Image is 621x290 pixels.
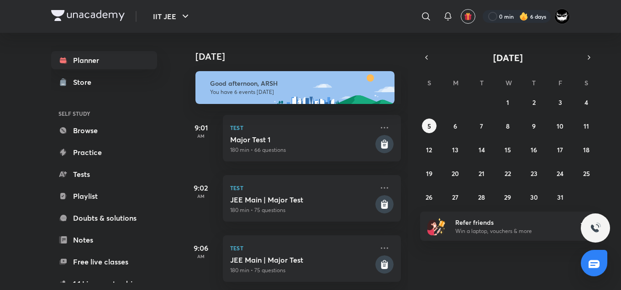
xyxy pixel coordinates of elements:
[493,52,523,64] span: [DATE]
[230,195,374,204] h5: JEE Main | Major Test
[230,135,374,144] h5: Major Test 1
[584,98,588,107] abbr: October 4, 2025
[422,142,437,157] button: October 12, 2025
[73,77,97,88] div: Store
[427,78,431,87] abbr: Sunday
[464,12,472,21] img: avatar
[583,169,590,178] abbr: October 25, 2025
[230,146,374,154] p: 180 min • 66 questions
[579,119,594,133] button: October 11, 2025
[479,145,485,154] abbr: October 14, 2025
[51,143,157,161] a: Practice
[183,182,219,193] h5: 9:02
[426,145,432,154] abbr: October 12, 2025
[51,10,125,23] a: Company Logo
[553,95,568,109] button: October 3, 2025
[505,169,511,178] abbr: October 22, 2025
[455,217,568,227] h6: Refer friends
[183,193,219,199] p: AM
[553,142,568,157] button: October 17, 2025
[230,122,374,133] p: Test
[526,95,541,109] button: October 2, 2025
[230,182,374,193] p: Test
[230,255,374,264] h5: JEE Main | Major Test
[557,122,563,130] abbr: October 10, 2025
[557,145,563,154] abbr: October 17, 2025
[51,10,125,21] img: Company Logo
[557,169,563,178] abbr: October 24, 2025
[230,206,374,214] p: 180 min • 75 questions
[448,166,463,181] button: October 20, 2025
[532,98,536,107] abbr: October 2, 2025
[480,122,483,130] abbr: October 7, 2025
[448,142,463,157] button: October 13, 2025
[506,122,510,130] abbr: October 8, 2025
[526,119,541,133] button: October 9, 2025
[583,145,589,154] abbr: October 18, 2025
[506,98,509,107] abbr: October 1, 2025
[51,51,157,69] a: Planner
[183,254,219,259] p: AM
[531,169,537,178] abbr: October 23, 2025
[500,190,515,204] button: October 29, 2025
[478,193,485,202] abbr: October 28, 2025
[480,78,484,87] abbr: Tuesday
[532,78,536,87] abbr: Thursday
[474,166,489,181] button: October 21, 2025
[500,166,515,181] button: October 22, 2025
[210,79,386,88] h6: Good afternoon, ARSH
[558,78,562,87] abbr: Friday
[584,78,588,87] abbr: Saturday
[452,193,458,202] abbr: October 27, 2025
[51,187,157,205] a: Playlist
[553,119,568,133] button: October 10, 2025
[500,119,515,133] button: October 8, 2025
[452,145,458,154] abbr: October 13, 2025
[504,193,511,202] abbr: October 29, 2025
[579,166,594,181] button: October 25, 2025
[479,169,484,178] abbr: October 21, 2025
[422,119,437,133] button: October 5, 2025
[557,193,563,202] abbr: October 31, 2025
[422,190,437,204] button: October 26, 2025
[553,166,568,181] button: October 24, 2025
[455,227,568,235] p: Win a laptop, vouchers & more
[553,190,568,204] button: October 31, 2025
[427,122,431,130] abbr: October 5, 2025
[448,119,463,133] button: October 6, 2025
[474,190,489,204] button: October 28, 2025
[210,88,386,96] p: You have 6 events [DATE]
[530,193,538,202] abbr: October 30, 2025
[51,231,157,249] a: Notes
[519,12,528,21] img: streak
[474,119,489,133] button: October 7, 2025
[579,95,594,109] button: October 4, 2025
[51,73,157,91] a: Store
[195,71,395,104] img: afternoon
[51,121,157,140] a: Browse
[558,98,562,107] abbr: October 3, 2025
[195,51,410,62] h4: [DATE]
[505,145,511,154] abbr: October 15, 2025
[500,95,515,109] button: October 1, 2025
[426,193,432,202] abbr: October 26, 2025
[531,145,537,154] abbr: October 16, 2025
[474,142,489,157] button: October 14, 2025
[505,78,512,87] abbr: Wednesday
[579,142,594,157] button: October 18, 2025
[453,78,458,87] abbr: Monday
[461,9,475,24] button: avatar
[51,253,157,271] a: Free live classes
[500,142,515,157] button: October 15, 2025
[183,122,219,133] h5: 9:01
[426,169,432,178] abbr: October 19, 2025
[448,190,463,204] button: October 27, 2025
[526,166,541,181] button: October 23, 2025
[230,243,374,254] p: Test
[532,122,536,130] abbr: October 9, 2025
[433,51,583,64] button: [DATE]
[453,122,457,130] abbr: October 6, 2025
[422,166,437,181] button: October 19, 2025
[183,133,219,139] p: AM
[183,243,219,254] h5: 9:06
